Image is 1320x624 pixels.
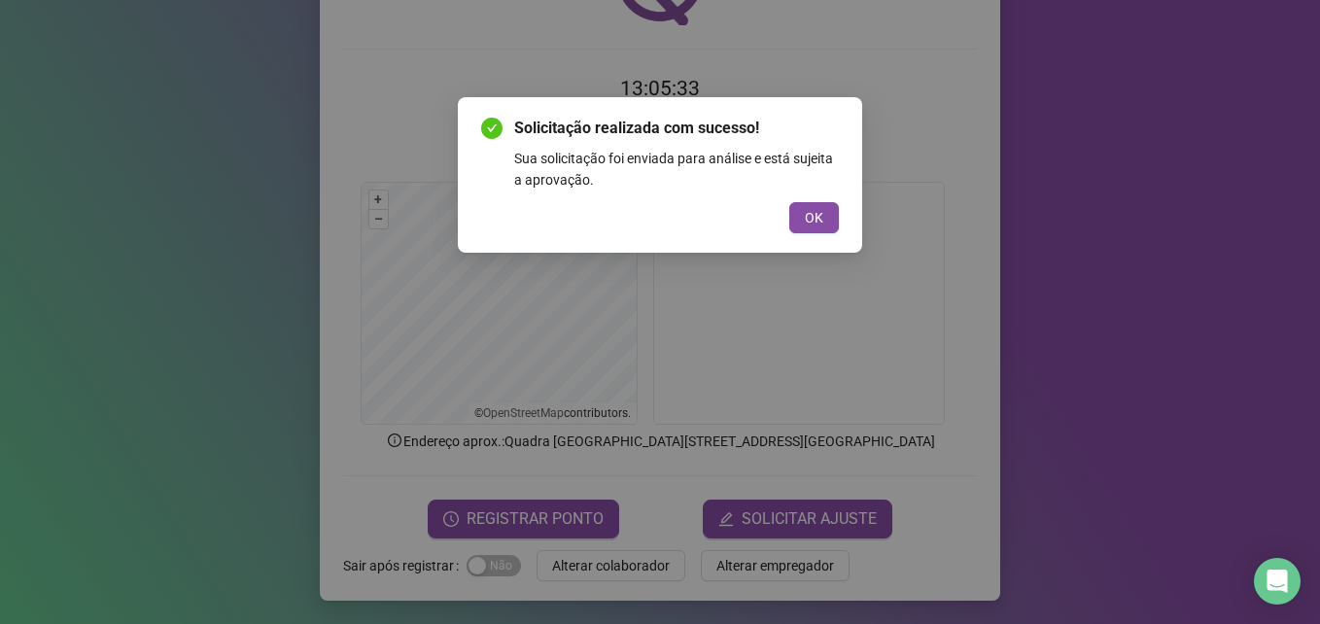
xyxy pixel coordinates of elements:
[789,202,839,233] button: OK
[514,117,839,140] span: Solicitação realizada com sucesso!
[1254,558,1301,605] div: Open Intercom Messenger
[514,148,839,191] div: Sua solicitação foi enviada para análise e está sujeita a aprovação.
[805,207,823,228] span: OK
[481,118,503,139] span: check-circle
